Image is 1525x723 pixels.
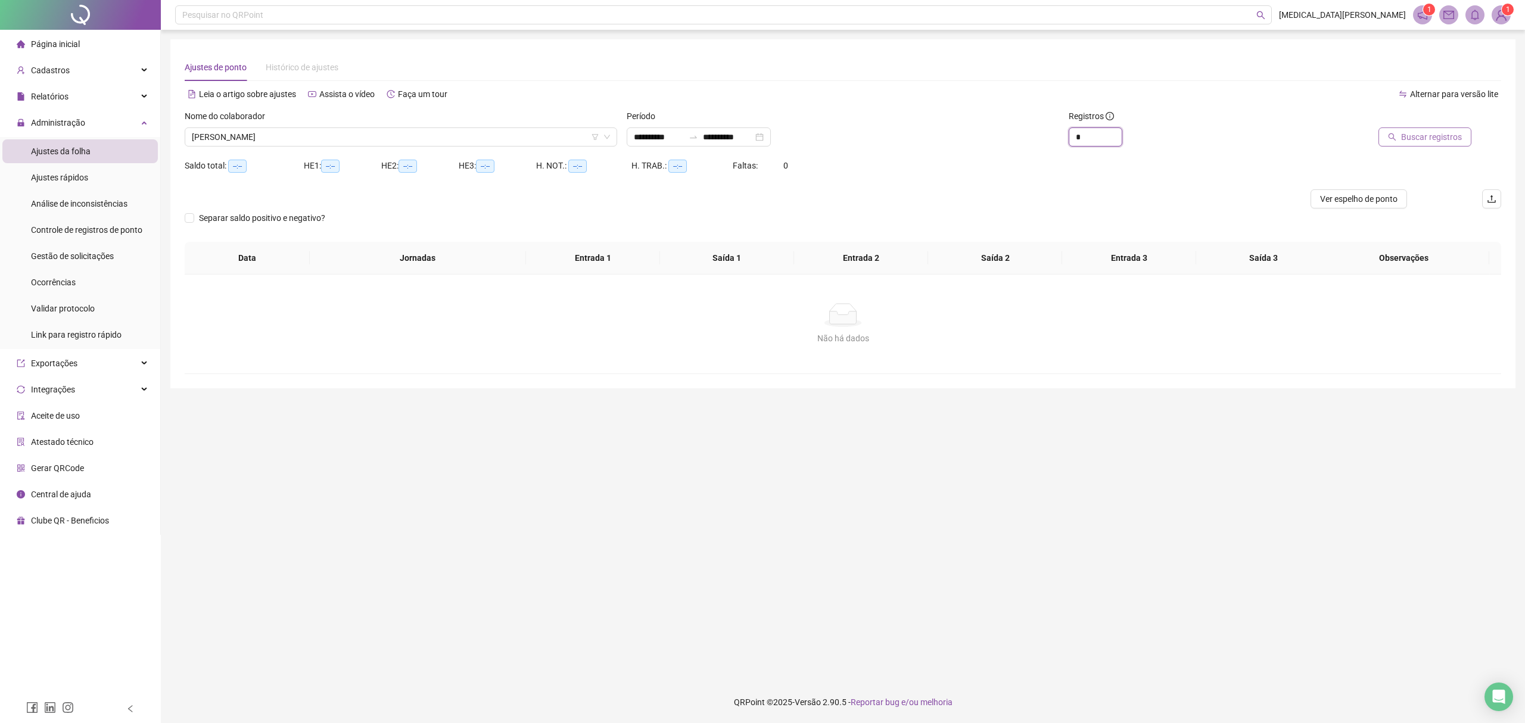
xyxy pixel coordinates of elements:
span: search [1388,133,1396,141]
span: instagram [62,702,74,713]
sup: 1 [1423,4,1435,15]
span: left [126,705,135,713]
span: Atestado técnico [31,437,94,447]
span: Administração [31,118,85,127]
span: swap [1399,90,1407,98]
span: Registros [1069,110,1114,123]
span: --:-- [568,160,587,173]
span: Validar protocolo [31,304,95,313]
th: Entrada 2 [794,242,928,275]
span: audit [17,412,25,420]
span: 0 [783,161,788,170]
span: mail [1443,10,1454,20]
img: 90550 [1492,6,1510,24]
span: Página inicial [31,39,80,49]
span: Buscar registros [1401,130,1462,144]
footer: QRPoint © 2025 - 2.90.5 - [161,681,1525,723]
div: HE 1: [304,159,381,173]
span: Ajustes da folha [31,147,91,156]
span: export [17,359,25,367]
span: Ocorrências [31,278,76,287]
span: Alternar para versão lite [1410,89,1498,99]
th: Saída 2 [928,242,1062,275]
span: file-text [188,90,196,98]
span: Reportar bug e/ou melhoria [851,697,953,707]
span: Observações [1328,251,1480,264]
span: Link para registro rápido [31,330,122,339]
span: Controle de registros de ponto [31,225,142,235]
th: Entrada 3 [1062,242,1196,275]
span: Faça um tour [398,89,447,99]
span: Ajustes de ponto [185,63,247,72]
span: Ajustes rápidos [31,173,88,182]
span: history [387,90,395,98]
th: Entrada 1 [526,242,660,275]
span: Ver espelho de ponto [1320,192,1398,205]
th: Jornadas [310,242,526,275]
span: Faltas: [733,161,760,170]
th: Saída 3 [1196,242,1330,275]
div: HE 2: [381,159,459,173]
span: 1 [1506,5,1510,14]
span: Integrações [31,385,75,394]
button: Ver espelho de ponto [1311,189,1407,208]
button: Buscar registros [1378,127,1471,147]
span: qrcode [17,464,25,472]
span: Versão [795,697,821,707]
span: facebook [26,702,38,713]
div: Não há dados [199,332,1487,345]
span: Aceite de uso [31,411,80,420]
span: to [689,132,698,142]
span: swap-right [689,132,698,142]
span: upload [1487,194,1496,204]
div: Open Intercom Messenger [1484,683,1513,711]
span: --:-- [668,160,687,173]
span: sync [17,385,25,394]
span: user-add [17,66,25,74]
span: Histórico de ajustes [266,63,338,72]
span: Exportações [31,359,77,368]
span: bell [1470,10,1480,20]
span: filter [592,133,599,141]
sup: Atualize o seu contato no menu Meus Dados [1502,4,1514,15]
div: Saldo total: [185,159,304,173]
span: notification [1417,10,1428,20]
span: Análise de inconsistências [31,199,127,208]
label: Período [627,110,663,123]
span: solution [17,438,25,446]
div: H. NOT.: [536,159,631,173]
span: Central de ajuda [31,490,91,499]
span: file [17,92,25,101]
span: home [17,40,25,48]
th: Data [185,242,310,275]
span: info-circle [1106,112,1114,120]
span: [MEDICAL_DATA][PERSON_NAME] [1279,8,1406,21]
th: Saída 1 [660,242,794,275]
label: Nome do colaborador [185,110,273,123]
span: --:-- [476,160,494,173]
span: lock [17,119,25,127]
span: Separar saldo positivo e negativo? [194,211,330,225]
span: --:-- [321,160,340,173]
span: search [1256,11,1265,20]
span: info-circle [17,490,25,498]
span: Gestão de solicitações [31,251,114,261]
span: ROBISON DOS SANTOS SOUZA [192,128,610,146]
span: Clube QR - Beneficios [31,516,109,525]
span: gift [17,516,25,525]
span: --:-- [399,160,417,173]
span: Leia o artigo sobre ajustes [199,89,296,99]
span: Cadastros [31,66,70,75]
span: Assista o vídeo [319,89,375,99]
span: youtube [308,90,316,98]
span: --:-- [228,160,247,173]
div: H. TRAB.: [631,159,733,173]
span: Gerar QRCode [31,463,84,473]
span: linkedin [44,702,56,713]
span: down [603,133,611,141]
span: 1 [1427,5,1431,14]
span: Relatórios [31,92,69,101]
div: HE 3: [459,159,536,173]
th: Observações [1319,242,1489,275]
